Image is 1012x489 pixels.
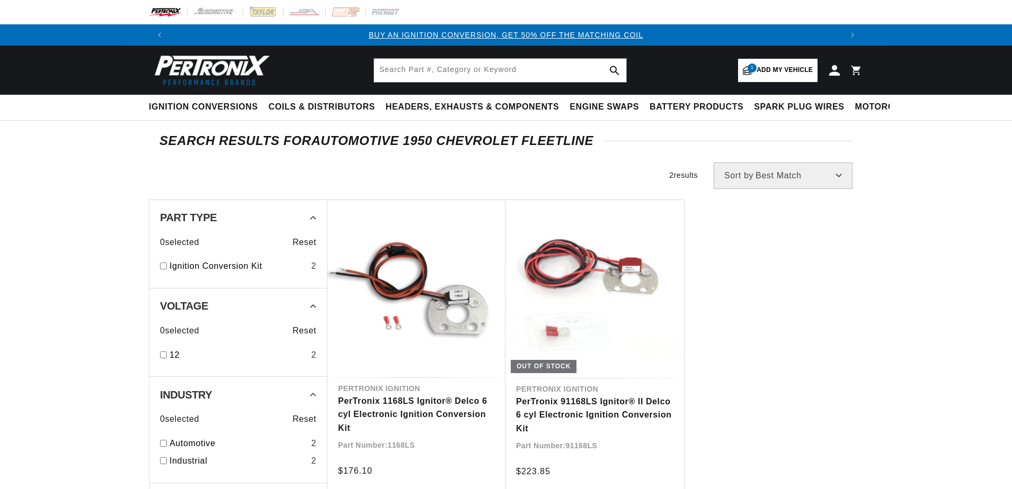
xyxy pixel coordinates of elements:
span: Spark Plug Wires [754,102,844,113]
div: Announcement [170,29,842,41]
span: Reset [292,324,316,338]
slideshow-component: Translation missing: en.sections.announcements.announcement_bar [122,24,890,46]
a: Industrial [170,454,307,468]
div: 1 of 3 [170,29,842,41]
a: 1Add my vehicle [738,59,818,82]
summary: Battery Products [644,95,749,120]
span: 0 selected [160,324,199,338]
span: Reset [292,236,316,249]
div: 2 [311,348,316,362]
span: Engine Swaps [570,102,639,113]
span: 2 results [669,171,698,179]
button: Translation missing: en.sections.announcements.previous_announcement [149,24,170,46]
a: BUY AN IGNITION CONVERSION, GET 50% OFF THE MATCHING COIL [369,31,643,39]
img: Pertronix [149,52,271,88]
a: PerTronix 1168LS Ignitor® Delco 6 cyl Electronic Ignition Conversion Kit [338,394,495,435]
button: search button [603,59,626,82]
a: Ignition Conversion Kit [170,259,307,273]
span: Sort by [724,171,753,180]
span: Add my vehicle [757,65,813,75]
span: Reset [292,412,316,426]
span: Voltage [160,301,208,311]
span: 0 selected [160,412,199,426]
div: 2 [311,437,316,450]
span: Coils & Distributors [269,102,375,113]
span: Ignition Conversions [149,102,258,113]
span: Industry [160,390,212,400]
a: PerTronix 91168LS Ignitor® II Delco 6 cyl Electronic Ignition Conversion Kit [516,395,673,436]
span: Battery Products [650,102,743,113]
span: 1 [748,64,757,73]
summary: Motorcycle [850,95,924,120]
summary: Headers, Exhausts & Components [380,95,564,120]
div: SEARCH RESULTS FOR Automotive 1950 Chevrolet Fleetline [159,135,853,146]
span: Part Type [160,212,217,223]
div: 2 [311,454,316,468]
summary: Spark Plug Wires [749,95,849,120]
span: 0 selected [160,236,199,249]
summary: Ignition Conversions [149,95,263,120]
input: Search Part #, Category or Keyword [374,59,626,82]
a: 12 [170,348,307,362]
span: Motorcycle [855,102,918,113]
summary: Coils & Distributors [263,95,380,120]
button: Translation missing: en.sections.announcements.next_announcement [842,24,863,46]
summary: Engine Swaps [564,95,644,120]
a: Automotive [170,437,307,450]
span: Headers, Exhausts & Components [386,102,559,113]
select: Sort by [714,162,853,189]
div: 2 [311,259,316,273]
